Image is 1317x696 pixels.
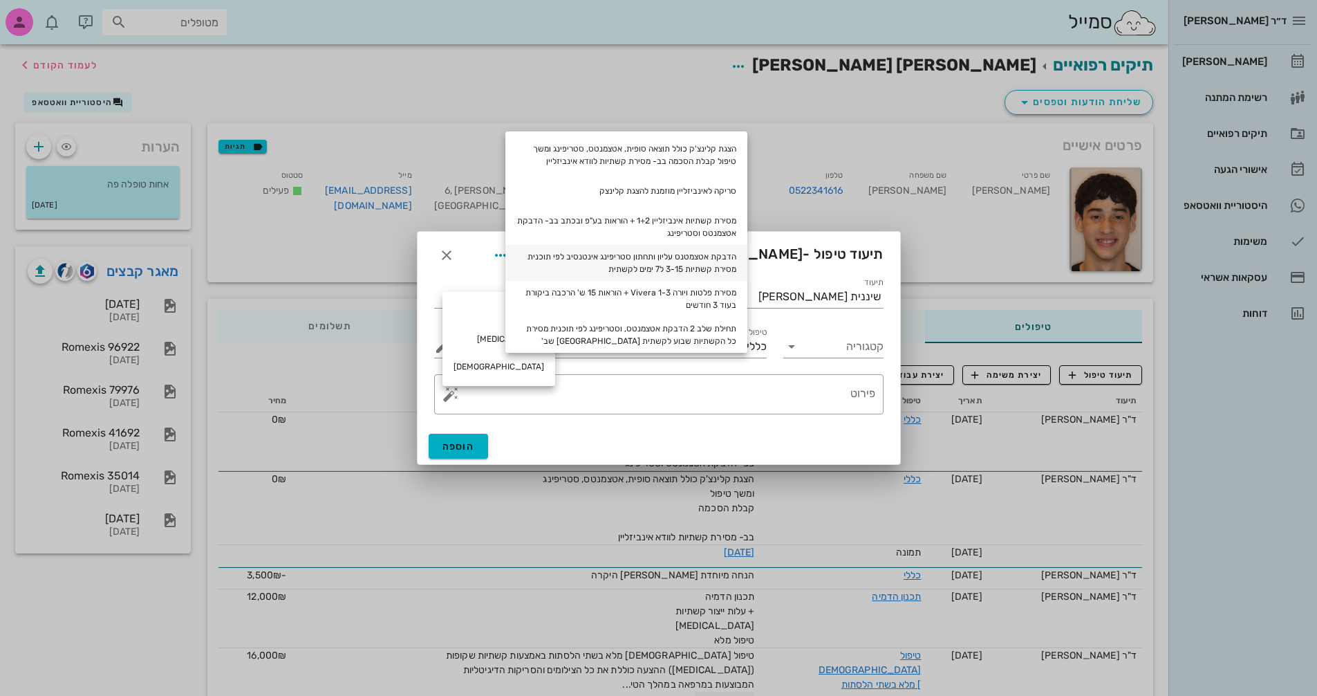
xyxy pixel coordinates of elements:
[442,325,555,353] div: [MEDICAL_DATA]
[505,281,747,317] div: מסירת פלטות ויורה Vivera 1-3 + הוראות 15 ש' הרכבה ביקורת בעוד 3 חודשים
[505,209,747,245] div: מסירת קשתיות אינביזליין 1+2 + הוראות בע"פ ובכתב בב- הדבקת אטצמנטס וסטריפינג
[505,137,747,173] div: הצגת קלינצ'ק כולל תוצאה סופית, אטצמנטס, סטריפינג ומשך טיפול קבלת הסכמה בב- מסירת קשתיות לוודא אינ...
[442,441,475,452] span: הוספה
[667,286,884,308] div: תיעודשיננית [PERSON_NAME]
[434,338,451,355] button: מחיר ₪ appended action
[505,173,747,209] div: סריקה לאינביזליין מוזמנת להצגת קלינצק
[758,291,881,303] div: שיננית [PERSON_NAME]
[747,340,767,353] span: כללי
[749,327,767,338] label: טיפול
[429,434,489,459] button: הוספה
[864,277,884,288] label: תיעוד
[505,245,747,281] div: הדבקת אטצמטנס עליון ותחתון סטריפינג אינטנסיב לפי תוכנית מסירת קשתיות 3-15 ל7 ימים לקשתית
[505,317,747,353] div: תחילת שלב 2 הדבקת אטצמנטס, וסטריפינג לפי תוכנית מסירת כל הקשתיות שבוע לקשתית [GEOGRAPHIC_DATA] שב'
[442,353,555,381] div: [DEMOGRAPHIC_DATA]
[488,243,883,268] span: תיעוד טיפול -
[442,297,555,325] div: הלבנה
